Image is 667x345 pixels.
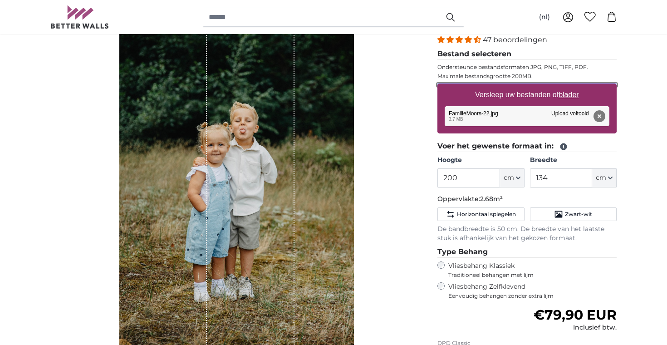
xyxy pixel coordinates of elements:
div: Inclusief btw. [534,323,617,332]
legend: Voer het gewenste formaat in: [437,141,617,152]
button: cm [592,168,617,187]
button: (nl) [532,9,557,25]
span: Horizontaal spiegelen [457,211,516,218]
label: Breedte [530,156,617,165]
span: 2.68m² [480,195,503,203]
p: De bandbreedte is 50 cm. De breedte van het laatste stuk is afhankelijk van het gekozen formaat. [437,225,617,243]
label: Vliesbehang Klassiek [448,261,600,279]
span: 4.38 stars [437,35,483,44]
span: cm [596,173,606,182]
span: Traditioneel behangen met lijm [448,271,600,279]
label: Vliesbehang Zelfklevend [448,282,617,300]
button: Horizontaal spiegelen [437,207,524,221]
legend: Bestand selecteren [437,49,617,60]
label: Versleep uw bestanden of [471,86,583,104]
button: Zwart-wit [530,207,617,221]
label: Hoogte [437,156,524,165]
button: cm [500,168,525,187]
span: Eenvoudig behangen zonder extra lijm [448,292,617,300]
span: Zwart-wit [565,211,592,218]
p: Maximale bestandsgrootte 200MB. [437,73,617,80]
span: cm [504,173,514,182]
span: 47 beoordelingen [483,35,547,44]
legend: Type Behang [437,246,617,258]
span: €79,90 EUR [534,306,617,323]
u: blader [559,91,579,99]
p: Ondersteunde bestandsformaten JPG, PNG, TIFF, PDF. [437,64,617,71]
img: Betterwalls [50,5,109,29]
p: Oppervlakte: [437,195,617,204]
